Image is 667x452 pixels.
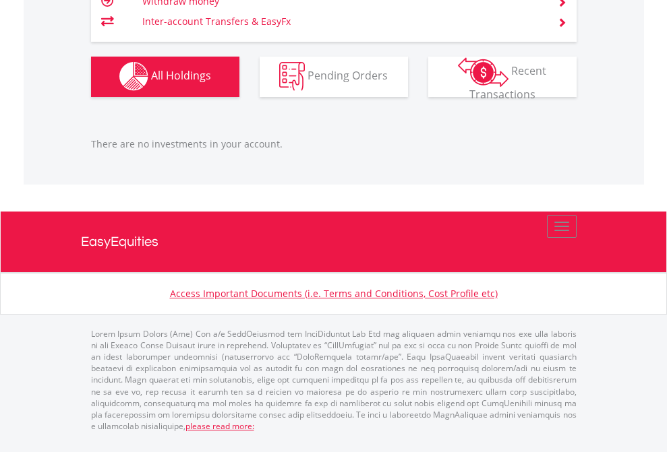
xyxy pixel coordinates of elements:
button: All Holdings [91,57,239,97]
img: pending_instructions-wht.png [279,62,305,91]
span: Recent Transactions [469,63,547,102]
button: Recent Transactions [428,57,577,97]
a: EasyEquities [81,212,587,272]
span: All Holdings [151,68,211,83]
p: There are no investments in your account. [91,137,577,151]
button: Pending Orders [260,57,408,97]
span: Pending Orders [308,68,388,83]
img: holdings-wht.png [119,62,148,91]
a: please read more: [185,420,254,432]
a: Access Important Documents (i.e. Terms and Conditions, Cost Profile etc) [170,287,498,300]
td: Inter-account Transfers & EasyFx [142,11,541,32]
img: transactions-zar-wht.png [458,57,509,87]
p: Lorem Ipsum Dolors (Ame) Con a/e SeddOeiusmod tem InciDiduntut Lab Etd mag aliquaen admin veniamq... [91,328,577,432]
